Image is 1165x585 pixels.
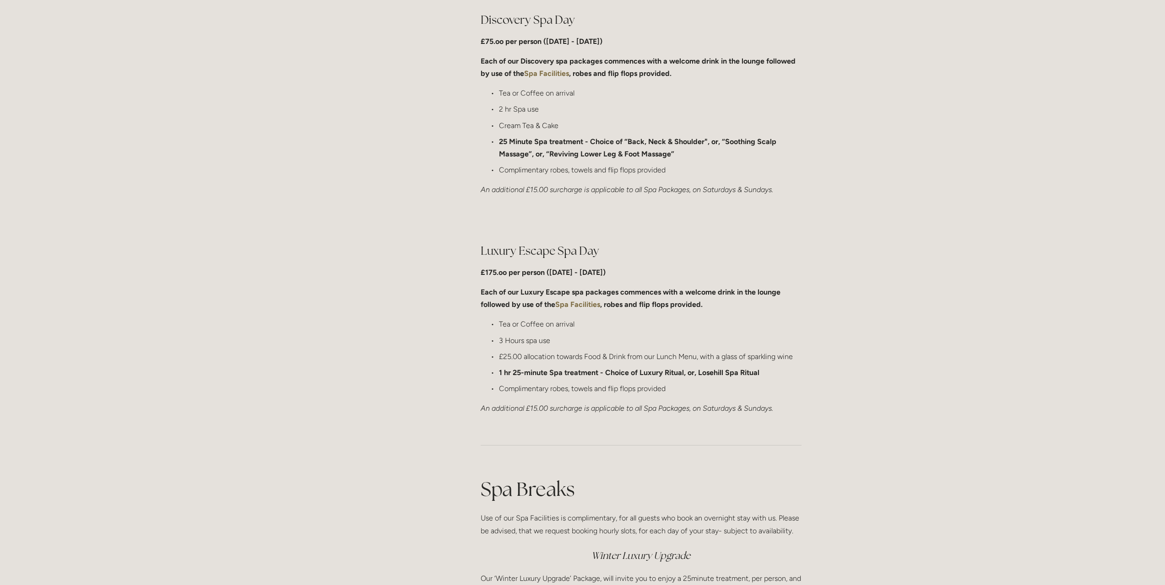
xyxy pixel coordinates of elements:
[481,268,606,277] strong: £175.oo per person ([DATE] - [DATE])
[499,119,802,132] p: Cream Tea & Cake
[481,476,802,503] h1: Spa Breaks
[481,37,602,46] strong: £75.oo per person ([DATE] - [DATE])
[499,103,802,115] p: 2 hr Spa use
[481,404,773,413] em: An additional £15.00 surcharge is applicable to all Spa Packages, on Saturdays & Sundays.
[499,334,802,347] p: 3 Hours spa use
[499,382,802,395] p: Complimentary robes, towels and flip flops provided
[499,87,802,99] p: Tea or Coffee on arrival
[600,300,703,309] strong: , robes and flip flops provided.
[481,288,782,309] strong: Each of our Luxury Escape spa packages commences with a welcome drink in the lounge followed by u...
[499,350,802,363] p: £25.00 allocation towards Food & Drink from our Lunch Menu, with a glass of sparkling wine
[481,512,802,537] p: Use of our Spa Facilities is complimentary, for all guests who book an overnight stay with us. Pl...
[591,549,690,562] em: Winter Luxury Upgrade
[481,185,773,194] em: An additional £15.00 surcharge is applicable to all Spa Packages, on Saturdays & Sundays.
[569,69,672,78] strong: , robes and flip flops provided.
[499,137,778,158] strong: 25 Minute Spa treatment - Choice of “Back, Neck & Shoulder", or, “Soothing Scalp Massage”, or, “R...
[481,243,802,259] h2: Luxury Escape Spa Day
[499,164,802,176] p: Complimentary robes, towels and flip flops provided
[499,318,802,330] p: Tea or Coffee on arrival
[555,300,600,309] a: Spa Facilities
[499,368,759,377] strong: 1 hr 25-minute Spa treatment - Choice of Luxury Ritual, or, Losehill Spa Ritual
[481,12,802,28] h2: Discovery Spa Day
[524,69,569,78] a: Spa Facilities
[481,57,797,78] strong: Each of our Discovery spa packages commences with a welcome drink in the lounge followed by use o...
